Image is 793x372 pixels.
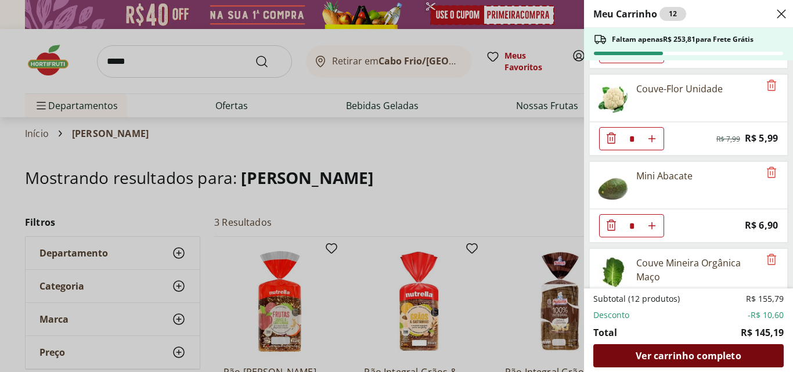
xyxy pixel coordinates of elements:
[593,326,617,340] span: Total
[636,169,693,183] div: Mini Abacate
[640,214,664,237] button: Aumentar Quantidade
[765,79,778,93] button: Remove
[636,256,759,284] div: Couve Mineira Orgânica Maço
[623,128,640,150] input: Quantidade Atual
[623,215,640,237] input: Quantidade Atual
[745,218,778,233] span: R$ 6,90
[600,214,623,237] button: Diminuir Quantidade
[612,35,754,44] span: Faltam apenas R$ 253,81 para Frete Grátis
[716,135,740,144] span: R$ 7,99
[765,253,778,267] button: Remove
[741,326,784,340] span: R$ 145,19
[597,169,629,201] img: Principal
[593,344,784,367] a: Ver carrinho completo
[640,127,664,150] button: Aumentar Quantidade
[745,131,778,146] span: R$ 5,99
[597,256,629,288] img: Principal
[600,127,623,150] button: Diminuir Quantidade
[636,82,723,96] div: Couve-Flor Unidade
[593,293,680,305] span: Subtotal (12 produtos)
[593,7,686,21] h2: Meu Carrinho
[746,293,784,305] span: R$ 155,79
[636,351,741,360] span: Ver carrinho completo
[659,7,686,21] div: 12
[765,166,778,180] button: Remove
[597,82,629,114] img: Couve-Flor Unidade
[748,309,784,321] span: -R$ 10,60
[593,309,629,321] span: Desconto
